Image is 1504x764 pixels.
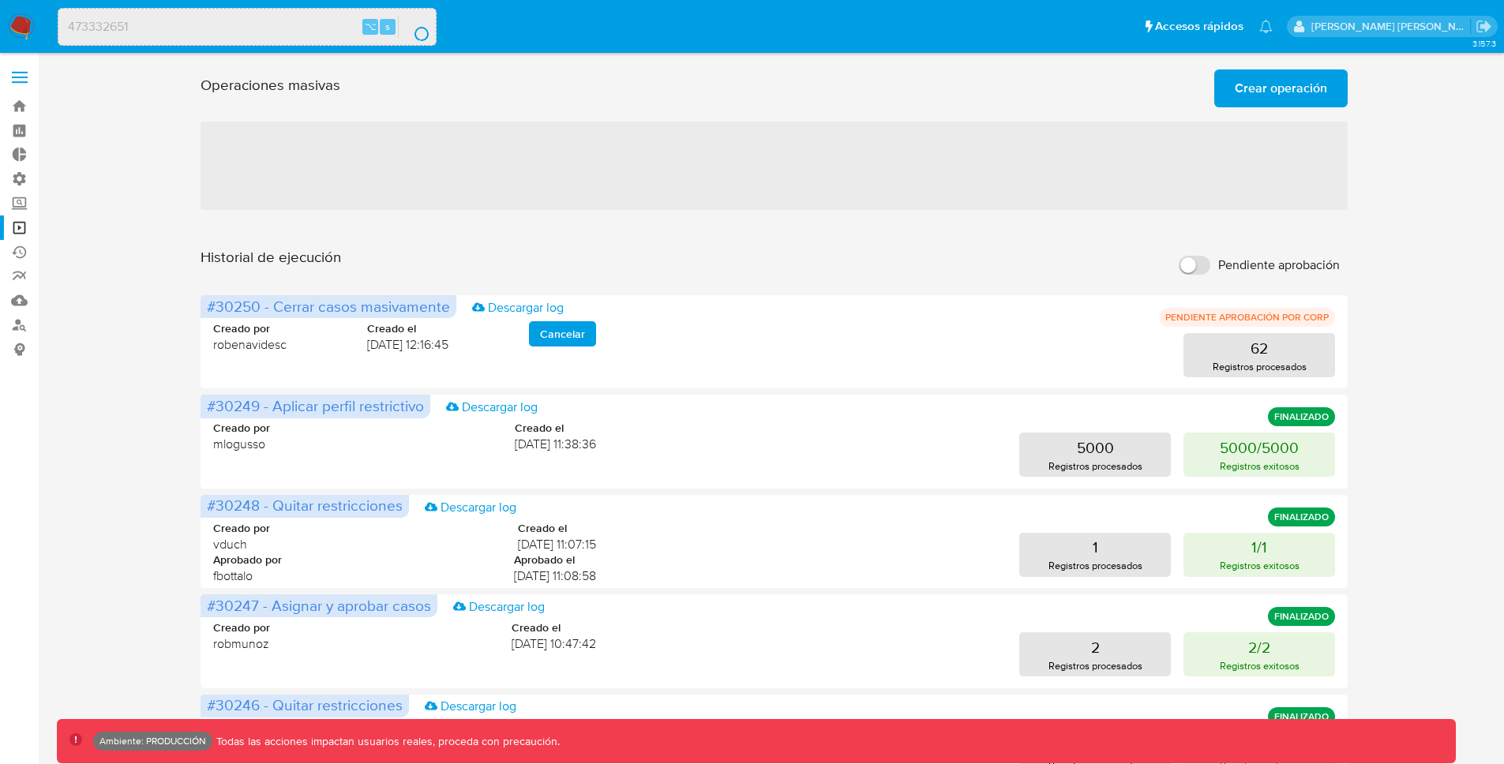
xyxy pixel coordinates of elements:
[398,16,430,38] button: search-icon
[1311,19,1471,34] p: jorge.diazserrato@mercadolibre.com.co
[1259,20,1273,33] a: Notificaciones
[99,738,206,744] p: Ambiente: PRODUCCIÓN
[212,734,560,749] p: Todas las acciones impactan usuarios reales, proceda con precaución.
[385,19,390,34] span: s
[1155,18,1243,35] span: Accesos rápidos
[1476,18,1492,35] a: Salir
[365,19,377,34] span: ⌥
[58,17,436,37] input: Buscar usuario o caso...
